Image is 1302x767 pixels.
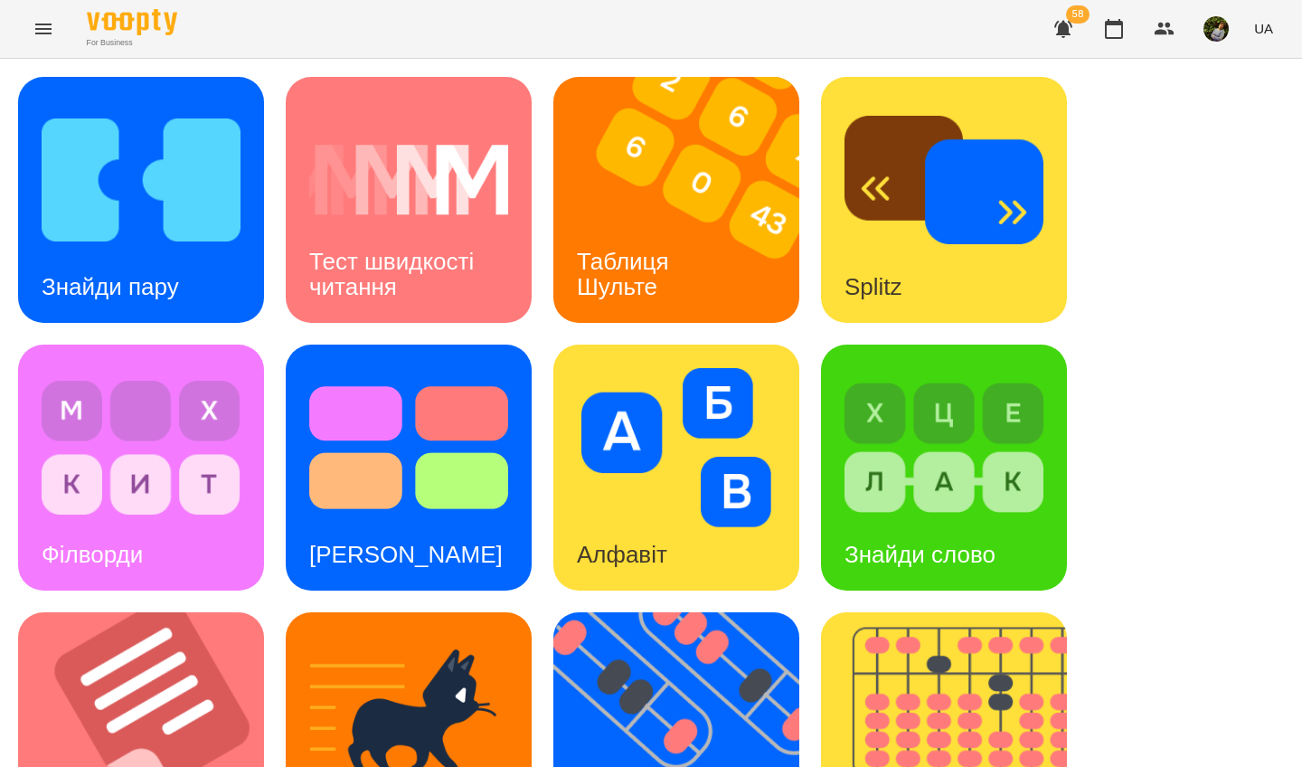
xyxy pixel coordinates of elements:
h3: Splitz [844,273,902,300]
img: b75e9dd987c236d6cf194ef640b45b7d.jpg [1203,16,1229,42]
img: Знайди слово [844,368,1043,527]
img: Splitz [844,100,1043,260]
img: Тест Струпа [309,368,508,527]
img: Voopty Logo [87,9,177,35]
h3: Знайди слово [844,541,995,568]
a: SplitzSplitz [821,77,1067,323]
img: Алфавіт [577,368,776,527]
button: Menu [22,7,65,51]
a: Тест швидкості читанняТест швидкості читання [286,77,532,323]
img: Філворди [42,368,241,527]
h3: [PERSON_NAME] [309,541,503,568]
a: Таблиця ШультеТаблиця Шульте [553,77,799,323]
a: Знайди паруЗнайди пару [18,77,264,323]
img: Тест швидкості читання [309,100,508,260]
a: Тест Струпа[PERSON_NAME] [286,345,532,591]
h3: Алфавіт [577,541,667,568]
h3: Тест швидкості читання [309,248,480,299]
span: 58 [1066,5,1090,24]
button: UA [1247,12,1280,45]
span: UA [1254,19,1273,38]
a: ФілвордиФілворди [18,345,264,591]
a: Знайди словоЗнайди слово [821,345,1067,591]
h3: Таблиця Шульте [577,248,675,299]
img: Таблиця Шульте [553,77,822,323]
span: For Business [87,37,177,49]
h3: Знайди пару [42,273,179,300]
h3: Філворди [42,541,143,568]
img: Знайди пару [42,100,241,260]
a: АлфавітАлфавіт [553,345,799,591]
